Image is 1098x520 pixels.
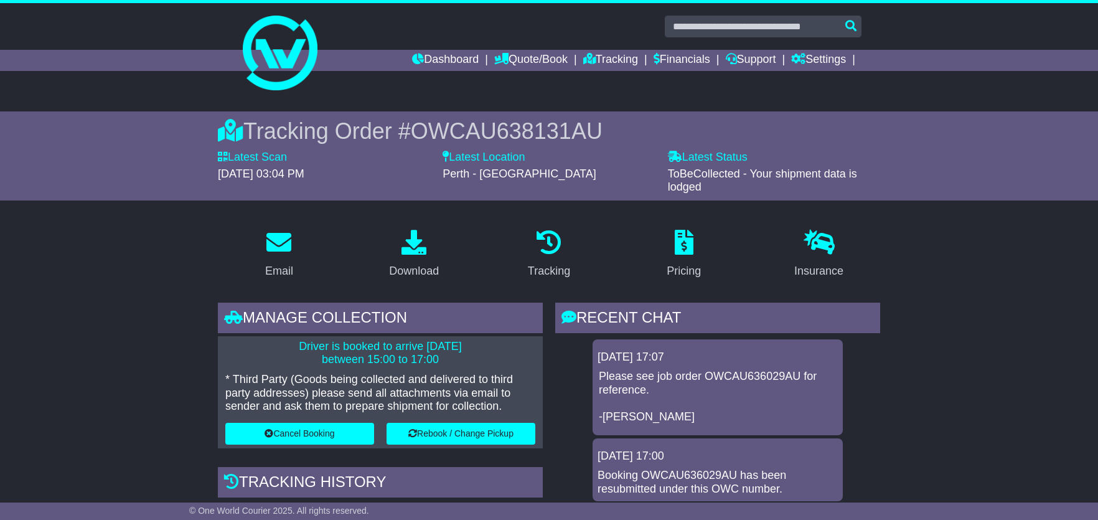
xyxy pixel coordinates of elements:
[389,263,439,280] div: Download
[381,225,447,284] a: Download
[668,151,748,164] label: Latest Status
[225,340,535,367] p: Driver is booked to arrive [DATE] between 15:00 to 17:00
[265,263,293,280] div: Email
[786,225,852,284] a: Insurance
[218,467,543,501] div: Tracking history
[257,225,301,284] a: Email
[412,50,479,71] a: Dashboard
[387,423,535,445] button: Rebook / Change Pickup
[555,303,880,336] div: RECENT CHAT
[659,225,709,284] a: Pricing
[494,50,568,71] a: Quote/Book
[583,50,638,71] a: Tracking
[791,50,846,71] a: Settings
[225,373,535,414] p: * Third Party (Goods being collected and delivered to third party addresses) please send all atta...
[794,263,843,280] div: Insurance
[668,168,857,194] span: ToBeCollected - Your shipment data is lodged
[225,423,374,445] button: Cancel Booking
[520,225,578,284] a: Tracking
[443,168,596,180] span: Perth - [GEOGRAPHIC_DATA]
[667,263,701,280] div: Pricing
[218,303,543,336] div: Manage collection
[599,370,837,423] p: Please see job order OWCAU636029AU for reference. -[PERSON_NAME]
[411,118,603,144] span: OWCAU638131AU
[218,168,304,180] span: [DATE] 03:04 PM
[598,450,838,463] div: [DATE] 17:00
[654,50,710,71] a: Financials
[528,263,570,280] div: Tracking
[443,151,525,164] label: Latest Location
[598,469,838,496] div: Booking OWCAU636029AU has been resubmitted under this OWC number.
[598,351,838,364] div: [DATE] 17:07
[189,506,369,516] span: © One World Courier 2025. All rights reserved.
[726,50,776,71] a: Support
[218,118,880,144] div: Tracking Order #
[218,151,287,164] label: Latest Scan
